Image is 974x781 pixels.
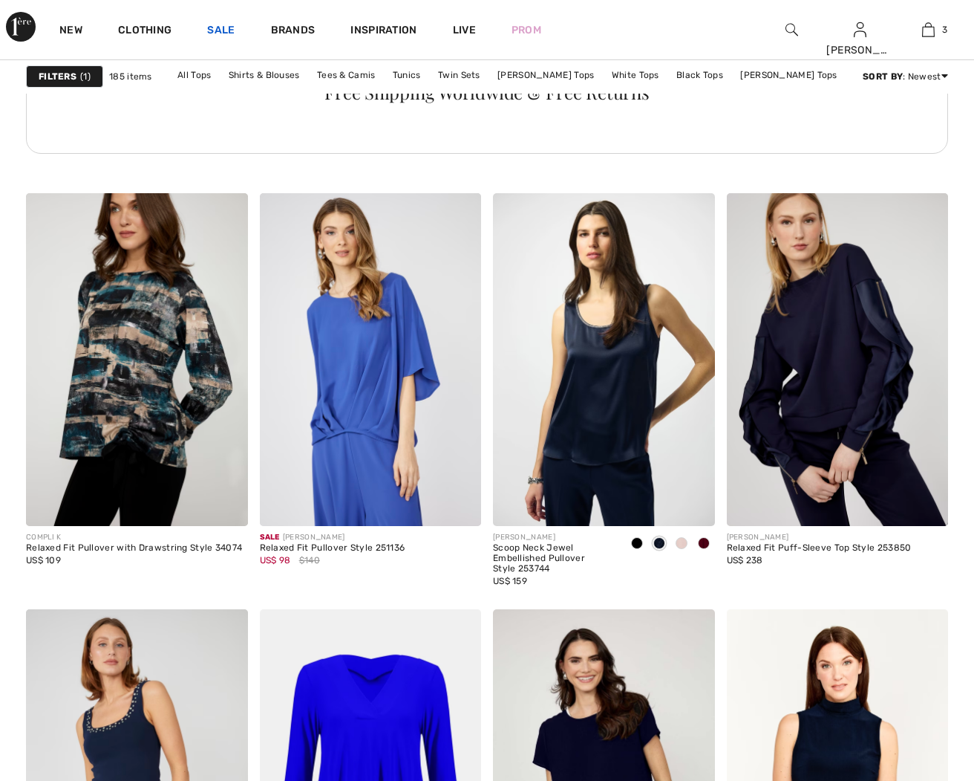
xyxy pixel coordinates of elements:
a: Shirts & Blouses [221,65,307,85]
img: Scoop Neck Jewel Embellished Pullover Style 253744. Midnight Blue [493,193,715,526]
a: Clothing [118,24,171,39]
img: My Info [854,21,866,39]
span: Sale [260,533,280,542]
div: Midnight Blue [648,532,670,557]
span: US$ 98 [260,555,291,566]
div: Relaxed Fit Pullover Style 251136 [260,543,405,554]
a: Sale [207,24,235,39]
div: Relaxed Fit Pullover with Drawstring Style 34074 [26,543,242,554]
a: Black Tops [669,65,730,85]
div: [PERSON_NAME] [493,532,614,543]
a: Live [453,22,476,38]
span: $140 [299,554,320,567]
div: Free Shipping Worldwide & Free Returns [45,83,929,101]
span: 3 [942,23,947,36]
strong: Filters [39,70,76,83]
img: search the website [785,21,798,39]
a: Brands [271,24,316,39]
img: My Bag [922,21,935,39]
a: Sign In [854,22,866,36]
div: Relaxed Fit Puff-Sleeve Top Style 253850 [727,543,912,554]
img: Relaxed Fit Pullover with Drawstring Style 34074. As sample [26,193,248,526]
a: Prom [511,22,541,38]
div: COMPLI K [26,532,242,543]
a: All Tops [170,65,218,85]
strong: Sort By [863,71,903,82]
div: [PERSON_NAME] [727,532,912,543]
span: US$ 159 [493,576,527,586]
span: 1 [80,70,91,83]
a: New [59,24,82,39]
div: : Newest [863,70,948,83]
img: Relaxed Fit Pullover Style 251136. Periwinkle [260,193,482,526]
img: 1ère Avenue [6,12,36,42]
a: [PERSON_NAME] Tops [490,65,601,85]
span: US$ 238 [727,555,763,566]
a: Twin Sets [431,65,488,85]
a: Tees & Camis [310,65,383,85]
a: 3 [895,21,961,39]
div: [PERSON_NAME] [826,42,893,58]
div: Sand [670,532,693,557]
div: Scoop Neck Jewel Embellished Pullover Style 253744 [493,543,614,574]
img: Relaxed Fit Puff-Sleeve Top Style 253850. Midnight [727,193,949,526]
a: White Tops [604,65,667,85]
span: 185 items [109,70,152,83]
span: Inspiration [350,24,416,39]
span: US$ 109 [26,555,61,566]
a: [PERSON_NAME] Tops [733,65,844,85]
div: Black [626,532,648,557]
div: [PERSON_NAME] [260,532,405,543]
a: Tunics [385,65,428,85]
div: Merlot [693,532,715,557]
